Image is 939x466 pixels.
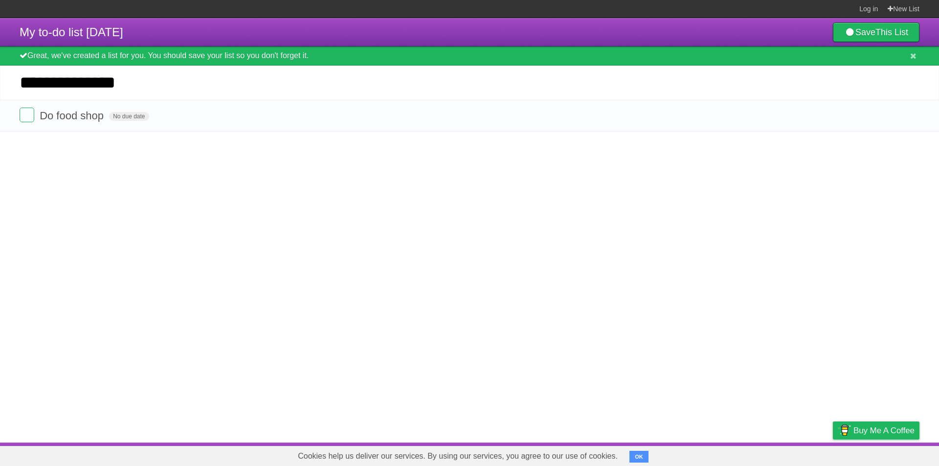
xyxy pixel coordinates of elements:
[703,445,723,464] a: About
[40,110,106,122] span: Do food shop
[833,422,919,440] a: Buy me a coffee
[20,25,123,39] span: My to-do list [DATE]
[787,445,808,464] a: Terms
[629,451,648,463] button: OK
[875,27,908,37] b: This List
[20,108,34,122] label: Done
[820,445,846,464] a: Privacy
[288,446,627,466] span: Cookies help us deliver our services. By using our services, you agree to our use of cookies.
[735,445,775,464] a: Developers
[858,445,919,464] a: Suggest a feature
[838,422,851,439] img: Buy me a coffee
[109,112,149,121] span: No due date
[833,22,919,42] a: SaveThis List
[853,422,915,439] span: Buy me a coffee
